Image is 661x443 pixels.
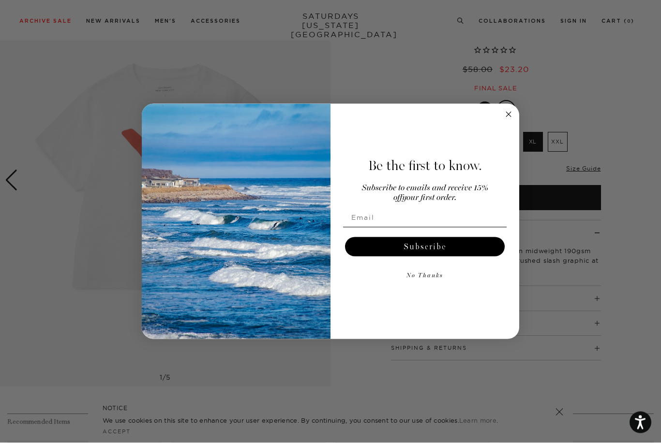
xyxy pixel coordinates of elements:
[343,266,507,286] button: No Thanks
[393,194,402,202] span: off
[343,208,507,227] input: Email
[362,184,488,192] span: Subscribe to emails and receive 15%
[343,227,507,228] img: underline
[142,104,330,340] img: 125c788d-000d-4f3e-b05a-1b92b2a23ec9.jpeg
[345,237,505,257] button: Subscribe
[503,109,514,120] button: Close dialog
[402,194,456,202] span: your first order.
[368,157,482,174] span: Be the first to know.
